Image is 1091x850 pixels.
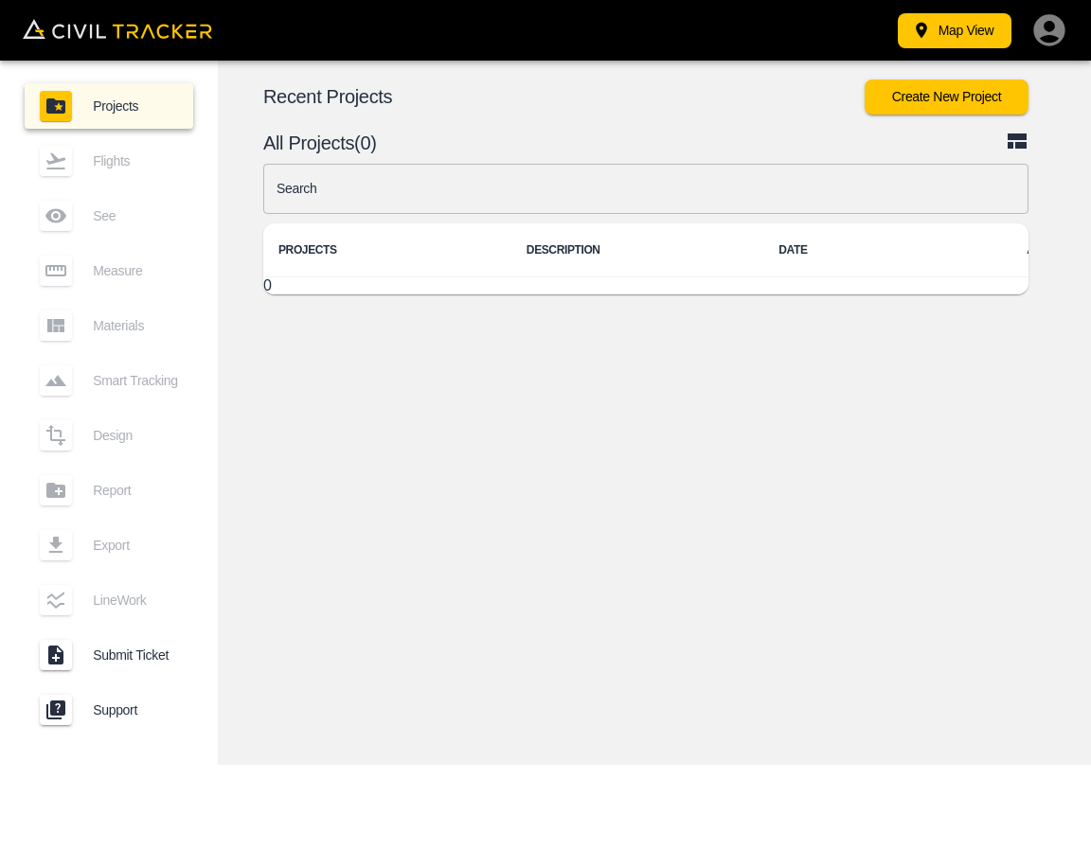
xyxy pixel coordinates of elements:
[263,135,1006,151] p: All Projects(0)
[93,98,178,114] span: Projects
[25,83,193,129] a: Projects
[263,89,865,104] p: Recent Projects
[25,632,193,678] a: Submit Ticket
[93,702,178,717] span: Support
[263,223,511,277] th: PROJECTS
[93,647,178,663] span: Submit Ticket
[23,19,212,39] img: Civil Tracker
[898,13,1011,48] button: Map View
[763,223,1011,277] th: DATE
[25,687,193,733] a: Support
[511,223,763,277] th: DESCRIPTION
[865,80,1028,115] button: Create New Project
